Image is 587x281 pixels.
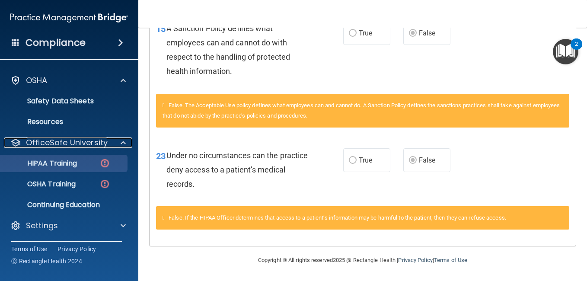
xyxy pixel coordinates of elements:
span: False [419,29,436,37]
span: Under no circumstances can the practice deny access to a patient’s medical records. [166,151,308,188]
span: True [359,29,372,37]
span: False. The Acceptable Use policy defines what employees can and cannot do. A Sanction Policy defi... [163,102,560,119]
div: Copyright © All rights reserved 2025 @ Rectangle Health | | [205,246,520,274]
a: Privacy Policy [57,245,96,253]
p: Safety Data Sheets [6,97,124,105]
a: OSHA [10,75,126,86]
img: PMB logo [10,9,128,26]
span: 15 [156,24,166,34]
div: 2 [575,44,578,55]
a: Terms of Use [11,245,47,253]
input: False [409,157,417,164]
input: True [349,157,357,164]
span: False [419,156,436,164]
h4: Compliance [26,37,86,49]
img: danger-circle.6113f641.png [99,158,110,169]
input: False [409,30,417,37]
a: Privacy Policy [398,257,432,263]
p: OSHA [26,75,48,86]
a: Settings [10,220,126,231]
p: Resources [6,118,124,126]
a: Terms of Use [434,257,467,263]
input: True [349,30,357,37]
img: danger-circle.6113f641.png [99,179,110,189]
p: Continuing Education [6,201,124,209]
span: 23 [156,151,166,161]
iframe: Drift Widget Chat Controller [544,221,577,254]
span: Ⓒ Rectangle Health 2024 [11,257,82,265]
a: OfficeSafe University [10,137,126,148]
span: True [359,156,372,164]
p: Settings [26,220,58,231]
p: HIPAA Training [6,159,77,168]
span: False. If the HIPAA Officer determines that access to a patient’s information may be harmful to t... [169,214,506,221]
button: Open Resource Center, 2 new notifications [553,39,578,64]
p: OfficeSafe University [26,137,108,148]
p: OSHA Training [6,180,76,188]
